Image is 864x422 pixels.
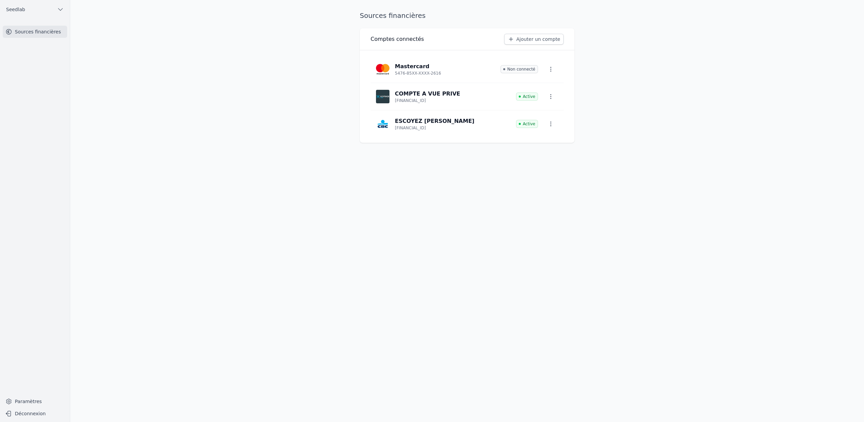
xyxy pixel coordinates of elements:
[516,93,538,101] span: Active
[3,26,67,38] a: Sources financières
[3,408,67,419] button: Déconnexion
[516,120,538,128] span: Active
[395,117,475,125] p: ESCOYEZ [PERSON_NAME]
[371,35,424,43] h3: Comptes connectés
[395,90,460,98] p: COMPTE A VUE PRIVE
[371,56,564,83] a: Mastercard 5476-85XX-XXXX-2616 Non connecté
[3,396,67,407] a: Paramètres
[395,125,426,131] p: [FINANCIAL_ID]
[3,4,67,15] button: Seedlab
[395,98,426,103] p: [FINANCIAL_ID]
[395,62,429,71] p: Mastercard
[501,65,538,73] span: Non connecté
[6,6,25,13] span: Seedlab
[395,71,441,76] p: 5476-85XX-XXXX-2616
[504,34,564,45] a: Ajouter un compte
[371,110,564,137] a: ESCOYEZ [PERSON_NAME] [FINANCIAL_ID] Active
[371,83,564,110] a: COMPTE A VUE PRIVE [FINANCIAL_ID] Active
[360,11,426,20] h1: Sources financières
